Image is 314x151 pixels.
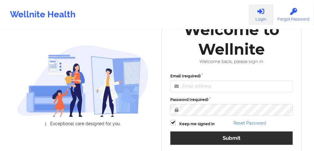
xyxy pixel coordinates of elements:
[170,97,293,103] label: Password (required)
[233,121,266,126] a: Reset Password
[170,131,293,145] button: Submit
[166,59,297,64] div: Welcome back, please sign in
[170,80,293,92] input: Email address
[22,121,148,126] li: Exceptional care designed for you.
[170,73,293,79] label: Email (required)
[273,4,314,25] a: Forgot Password
[17,45,149,117] img: wellnite-auth-hero_200.c722682e.png
[249,4,273,25] a: Login
[179,121,215,127] label: Keep me signed in
[166,20,297,59] div: Welcome to Wellnite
